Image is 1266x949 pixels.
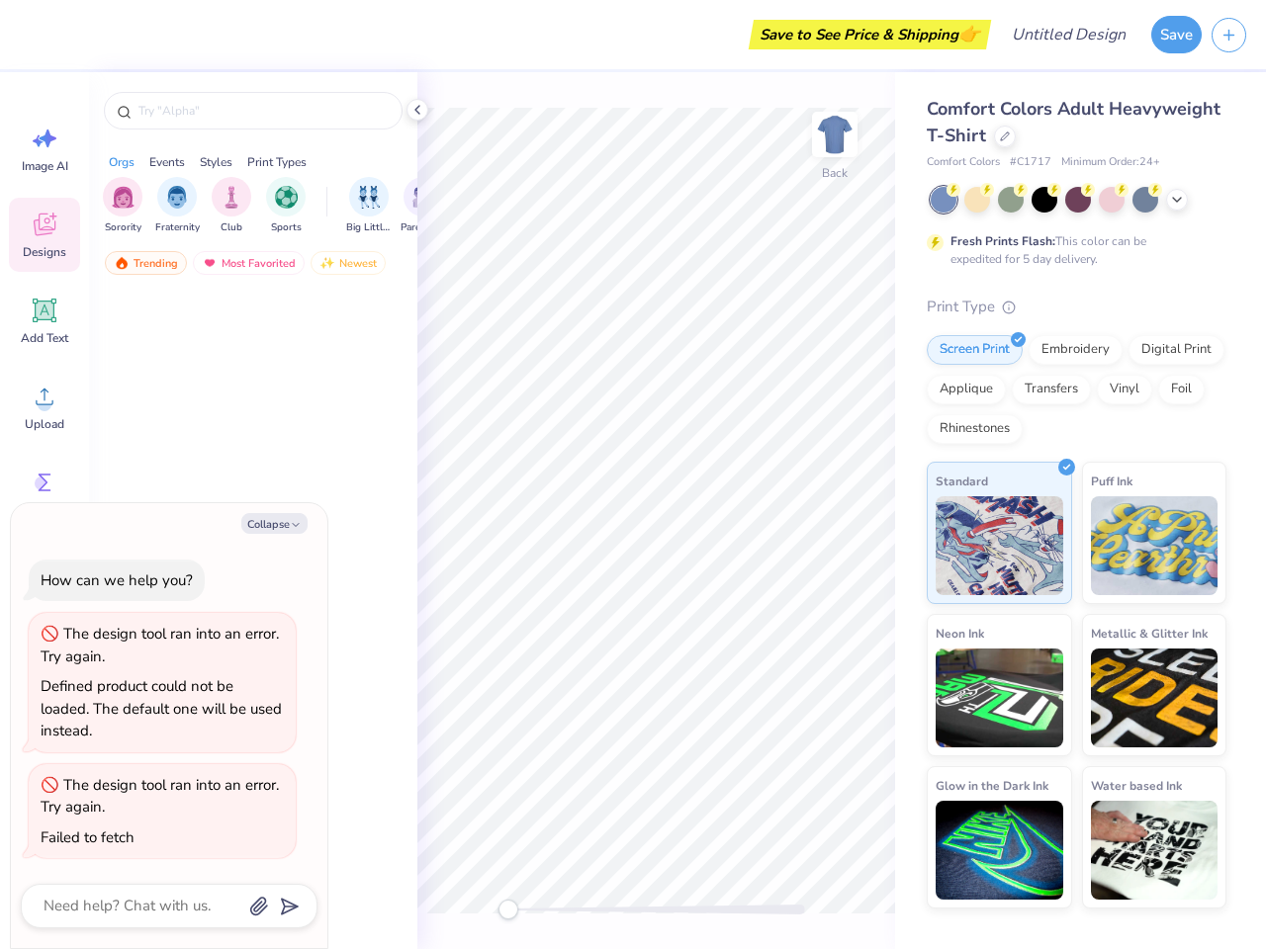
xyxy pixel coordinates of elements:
[202,256,218,270] img: most_fav.gif
[155,177,200,235] button: filter button
[822,164,848,182] div: Back
[221,186,242,209] img: Club Image
[498,900,518,919] div: Accessibility label
[346,220,392,235] span: Big Little Reveal
[1012,375,1091,404] div: Transfers
[1097,375,1152,404] div: Vinyl
[166,186,188,209] img: Fraternity Image
[271,220,302,235] span: Sports
[41,624,279,666] div: The design tool ran into an error. Try again.
[21,330,68,346] span: Add Text
[927,97,1221,147] span: Comfort Colors Adult Heavyweight T-Shirt
[936,496,1063,595] img: Standard
[200,153,232,171] div: Styles
[358,186,380,209] img: Big Little Reveal Image
[136,101,390,121] input: Try "Alpha"
[754,20,986,49] div: Save to See Price & Shipping
[112,186,135,209] img: Sorority Image
[1091,775,1182,796] span: Water based Ink
[149,153,185,171] div: Events
[105,220,141,235] span: Sorority
[401,177,446,235] button: filter button
[346,177,392,235] div: filter for Big Little Reveal
[950,232,1194,268] div: This color can be expedited for 5 day delivery.
[41,775,279,818] div: The design tool ran into an error. Try again.
[266,177,306,235] div: filter for Sports
[950,233,1055,249] strong: Fresh Prints Flash:
[22,158,68,174] span: Image AI
[212,177,251,235] div: filter for Club
[41,570,193,590] div: How can we help you?
[927,296,1226,318] div: Print Type
[109,153,135,171] div: Orgs
[936,648,1063,747] img: Neon Ink
[103,177,142,235] button: filter button
[155,177,200,235] div: filter for Fraternity
[1158,375,1205,404] div: Foil
[1061,154,1160,171] span: Minimum Order: 24 +
[319,256,335,270] img: newest.gif
[401,220,446,235] span: Parent's Weekend
[1029,335,1123,365] div: Embroidery
[114,256,130,270] img: trending.gif
[927,154,1000,171] span: Comfort Colors
[815,115,855,154] img: Back
[241,513,308,534] button: Collapse
[936,623,984,644] span: Neon Ink
[212,177,251,235] button: filter button
[996,15,1141,54] input: Untitled Design
[105,251,187,275] div: Trending
[155,220,200,235] span: Fraternity
[193,251,305,275] div: Most Favorited
[401,177,446,235] div: filter for Parent's Weekend
[41,676,282,740] div: Defined product could not be loaded. The default one will be used instead.
[25,416,64,432] span: Upload
[311,251,386,275] div: Newest
[1091,801,1219,900] img: Water based Ink
[936,801,1063,900] img: Glow in the Dark Ink
[927,335,1023,365] div: Screen Print
[221,220,242,235] span: Club
[1091,496,1219,595] img: Puff Ink
[936,775,1048,796] span: Glow in the Dark Ink
[927,375,1006,404] div: Applique
[1151,16,1202,53] button: Save
[958,22,980,45] span: 👉
[1091,648,1219,747] img: Metallic & Glitter Ink
[1010,154,1051,171] span: # C1717
[1091,471,1132,491] span: Puff Ink
[275,186,298,209] img: Sports Image
[1129,335,1224,365] div: Digital Print
[247,153,307,171] div: Print Types
[346,177,392,235] button: filter button
[1091,623,1208,644] span: Metallic & Glitter Ink
[927,414,1023,444] div: Rhinestones
[412,186,435,209] img: Parent's Weekend Image
[41,827,135,847] div: Failed to fetch
[23,244,66,260] span: Designs
[936,471,988,491] span: Standard
[103,177,142,235] div: filter for Sorority
[266,177,306,235] button: filter button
